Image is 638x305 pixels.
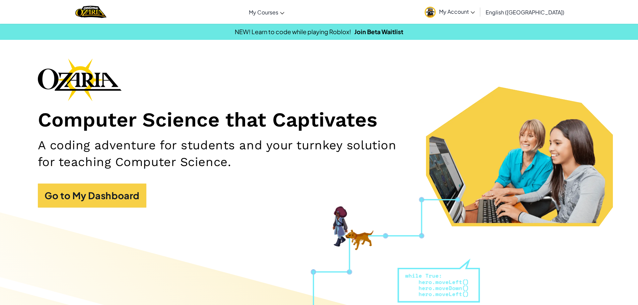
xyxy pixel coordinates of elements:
a: Ozaria by CodeCombat logo [75,5,107,19]
h2: A coding adventure for students and your turnkey solution for teaching Computer Science. [38,137,415,170]
span: English ([GEOGRAPHIC_DATA]) [486,9,564,16]
a: My Courses [245,3,288,21]
span: My Courses [249,9,278,16]
a: Go to My Dashboard [38,183,146,208]
h1: Computer Science that Captivates [38,108,600,132]
span: NEW! Learn to code while playing Roblox! [235,28,351,35]
span: My Account [439,8,475,15]
a: My Account [421,1,478,22]
img: Home [75,5,107,19]
a: English ([GEOGRAPHIC_DATA]) [482,3,568,21]
img: Ozaria branding logo [38,58,122,101]
img: avatar [425,7,436,18]
a: Join Beta Waitlist [354,28,403,35]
